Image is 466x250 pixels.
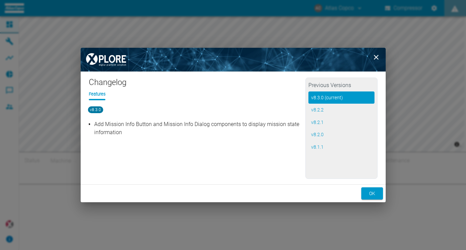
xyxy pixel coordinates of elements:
[308,116,374,129] button: v8.2.1
[308,141,374,153] button: v8.1.1
[88,106,103,113] span: v8.3.0
[81,48,386,71] img: background image
[308,91,374,104] button: v8.3.0 (current)
[369,50,383,64] button: close
[81,48,131,71] img: XPLORE Logo
[308,104,374,116] button: v8.2.2
[308,128,374,141] button: v8.2.0
[308,81,374,91] h2: Previous Versions
[89,91,105,97] li: Features
[89,77,305,91] h1: Changelog
[94,120,303,137] p: Add Mission Info Button and Mission Info Dialog components to display mission state information
[361,187,383,200] button: ok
